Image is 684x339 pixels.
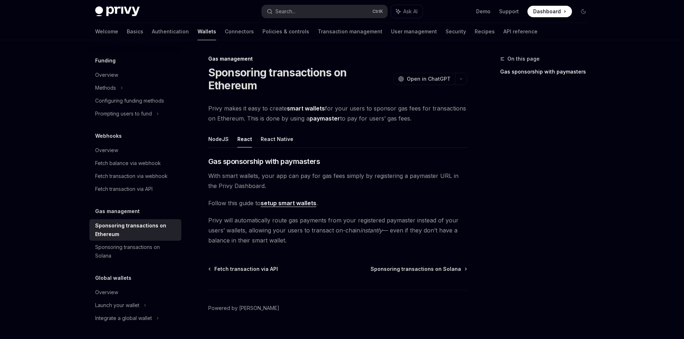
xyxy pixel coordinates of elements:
a: Dashboard [527,6,572,17]
a: Policies & controls [262,23,309,40]
div: Overview [95,71,118,79]
a: Demo [476,8,490,15]
span: Gas sponsorship with paymasters [208,156,320,166]
div: Search... [275,7,296,16]
a: Sponsoring transactions on Solana [371,265,466,273]
a: Security [446,23,466,40]
a: Authentication [152,23,189,40]
div: Fetch transaction via API [95,185,153,193]
a: Fetch transaction via API [209,265,278,273]
div: Sponsoring transactions on Ethereum [95,221,177,239]
a: Wallets [197,23,216,40]
a: paymaster [310,115,340,122]
div: Launch your wallet [95,301,139,310]
a: Support [499,8,519,15]
a: API reference [503,23,538,40]
h5: Funding [95,56,116,65]
h1: Sponsoring transactions on Ethereum [208,66,391,92]
span: Open in ChatGPT [407,75,451,83]
a: Gas sponsorship with paymasters [500,66,595,77]
a: Sponsoring transactions on Ethereum [89,219,181,241]
a: Sponsoring transactions on Solana [89,241,181,262]
a: Powered by [PERSON_NAME] [208,305,279,312]
span: Sponsoring transactions on Solana [371,265,461,273]
div: Sponsoring transactions on Solana [95,243,177,260]
a: Welcome [95,23,118,40]
div: Configuring funding methods [95,96,164,105]
a: setup smart wallets [261,199,316,207]
span: Ctrl K [372,9,383,14]
span: On this page [507,55,540,63]
span: Fetch transaction via API [214,265,278,273]
a: Basics [127,23,143,40]
a: Overview [89,69,181,81]
strong: smart wallets [287,105,325,112]
a: User management [391,23,437,40]
span: Privy will automatically route gas payments from your registered paymaster instead of your users’... [208,215,467,245]
div: Fetch transaction via webhook [95,172,168,180]
button: Open in ChatGPT [394,73,455,85]
button: Ask AI [391,5,423,18]
div: Overview [95,146,118,155]
a: Transaction management [318,23,382,40]
div: Fetch balance via webhook [95,159,161,168]
a: Overview [89,286,181,299]
span: Ask AI [403,8,418,15]
button: Search...CtrlK [262,5,387,18]
h5: Gas management [95,207,140,216]
button: React Native [261,131,293,147]
a: Configuring funding methods [89,94,181,107]
div: Integrate a global wallet [95,314,152,322]
a: Fetch transaction via webhook [89,170,181,183]
button: NodeJS [208,131,229,147]
button: React [237,131,252,147]
span: Privy makes it easy to create for your users to sponsor gas fees for transactions on Ethereum. Th... [208,103,467,123]
a: Recipes [475,23,495,40]
a: Overview [89,144,181,157]
div: Gas management [208,55,467,62]
span: With smart wallets, your app can pay for gas fees simply by registering a paymaster URL in the Pr... [208,171,467,191]
a: Fetch transaction via API [89,183,181,196]
button: Toggle dark mode [578,6,589,17]
div: Overview [95,288,118,297]
div: Prompting users to fund [95,109,152,118]
em: instantly [360,227,382,234]
h5: Global wallets [95,274,131,282]
h5: Webhooks [95,132,122,140]
a: Connectors [225,23,254,40]
span: Follow this guide to . [208,198,467,208]
a: Fetch balance via webhook [89,157,181,170]
img: dark logo [95,6,140,17]
span: Dashboard [533,8,561,15]
div: Methods [95,84,116,92]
